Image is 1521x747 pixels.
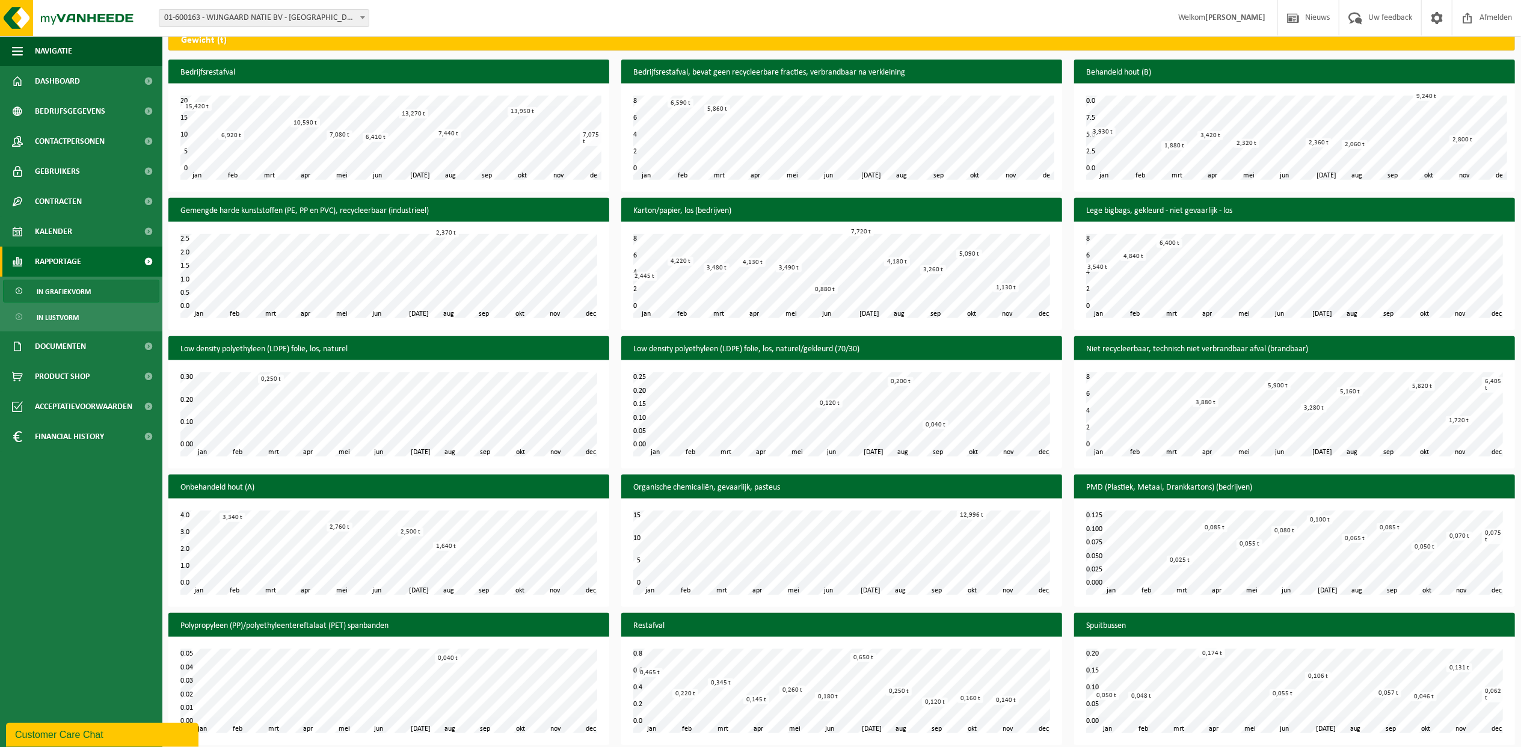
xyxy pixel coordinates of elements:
[290,118,320,128] div: 10,590 t
[1482,529,1504,544] div: 0,075 t
[1167,556,1193,565] div: 0,025 t
[37,306,79,329] span: In lijstvorm
[182,102,212,111] div: 15,420 t
[886,687,912,696] div: 0,250 t
[621,60,1062,86] h3: Bedrijfsrestafval, bevat geen recycleerbare fracties, verbrandbaar na verkleining
[1305,672,1331,681] div: 0,106 t
[621,475,1062,501] h3: Organische chemicaliën, gevaarlijk, pasteus
[1413,92,1439,101] div: 9,240 t
[1342,534,1368,543] div: 0,065 t
[168,613,609,639] h3: Polypropyleen (PP)/polyethyleentereftalaat (PET) spanbanden
[1342,140,1368,149] div: 2,060 t
[1271,526,1297,535] div: 0,080 t
[956,250,982,259] div: 5,090 t
[848,227,874,236] div: 7,720 t
[35,392,132,422] span: Acceptatievoorwaarden
[3,280,159,303] a: In grafiekvorm
[168,336,609,363] h3: Low density polyethyleen (LDPE) folie, los, naturel
[35,36,72,66] span: Navigatie
[1093,691,1119,700] div: 0,050 t
[1377,523,1403,532] div: 0,085 t
[35,361,90,392] span: Product Shop
[1446,663,1472,672] div: 0,131 t
[37,280,91,303] span: In grafiekvorm
[743,695,769,704] div: 0,145 t
[327,523,352,532] div: 2,760 t
[159,10,369,26] span: 01-600163 - WIJNGAARD NATIE BV - ANTWERPEN
[435,129,461,138] div: 7,440 t
[1449,135,1475,144] div: 2,800 t
[399,109,428,118] div: 13,270 t
[740,258,766,267] div: 4,130 t
[1161,141,1187,150] div: 1,880 t
[993,696,1019,705] div: 0,140 t
[1074,198,1515,224] h3: Lege bigbags, gekleurd - niet gevaarlijk - los
[1074,60,1515,86] h3: Behandeld hout (B)
[779,686,805,695] div: 0,260 t
[888,377,914,386] div: 0,200 t
[169,27,239,54] h2: Gewicht (t)
[672,689,698,698] div: 0,220 t
[621,198,1062,224] h3: Karton/papier, los (bedrijven)
[159,9,369,27] span: 01-600163 - WIJNGAARD NATIE BV - ANTWERPEN
[398,527,423,536] div: 2,500 t
[1205,13,1265,22] strong: [PERSON_NAME]
[1199,649,1225,658] div: 0,174 t
[168,475,609,501] h3: Onbehandeld hout (A)
[35,331,86,361] span: Documenten
[1411,692,1437,701] div: 0,046 t
[218,131,244,140] div: 6,920 t
[621,613,1062,639] h3: Restafval
[6,721,201,747] iframe: chat widget
[1084,263,1110,272] div: 3,540 t
[922,698,948,707] div: 0,120 t
[1237,539,1262,549] div: 0,055 t
[1307,515,1333,524] div: 0,100 t
[704,263,730,272] div: 3,480 t
[1157,239,1182,248] div: 6,400 t
[220,513,245,522] div: 3,340 t
[35,66,80,96] span: Dashboard
[1074,475,1515,501] h3: PMD (Plastiek, Metaal, Drankkartons) (bedrijven)
[1412,543,1437,552] div: 0,050 t
[1074,613,1515,639] h3: Spuitbussen
[957,694,983,703] div: 0,160 t
[1446,416,1472,425] div: 1,720 t
[1128,692,1154,701] div: 0,048 t
[1409,382,1435,391] div: 5,820 t
[1120,252,1146,261] div: 4,840 t
[1234,139,1259,148] div: 2,320 t
[35,247,81,277] span: Rapportage
[35,126,105,156] span: Contactpersonen
[435,654,461,663] div: 0,040 t
[812,285,838,294] div: 0,880 t
[1301,404,1327,413] div: 3,280 t
[993,283,1019,292] div: 1,130 t
[1202,523,1228,532] div: 0,085 t
[1446,532,1472,541] div: 0,070 t
[631,272,657,281] div: 2,445 t
[621,336,1062,363] h3: Low density polyethyleen (LDPE) folie, los, naturel/gekleurd (70/30)
[508,107,537,116] div: 13,950 t
[1337,387,1363,396] div: 5,160 t
[668,99,693,108] div: 6,590 t
[35,186,82,217] span: Contracten
[704,105,730,114] div: 5,860 t
[817,399,843,408] div: 0,120 t
[920,265,946,274] div: 3,260 t
[850,653,876,662] div: 0,650 t
[708,678,734,687] div: 0,345 t
[35,96,105,126] span: Bedrijfsgegevens
[580,131,602,146] div: 7,075 t
[1197,131,1223,140] div: 3,420 t
[35,156,80,186] span: Gebruikers
[168,198,609,224] h3: Gemengde harde kunststoffen (PE, PP en PVC), recycleerbaar (industrieel)
[884,257,910,266] div: 4,180 t
[35,217,72,247] span: Kalender
[1074,336,1515,363] h3: Niet recycleerbaar, technisch niet verbrandbaar afval (brandbaar)
[637,668,663,677] div: 0,465 t
[258,375,284,384] div: 0,250 t
[433,542,459,551] div: 1,640 t
[168,60,609,86] h3: Bedrijfsrestafval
